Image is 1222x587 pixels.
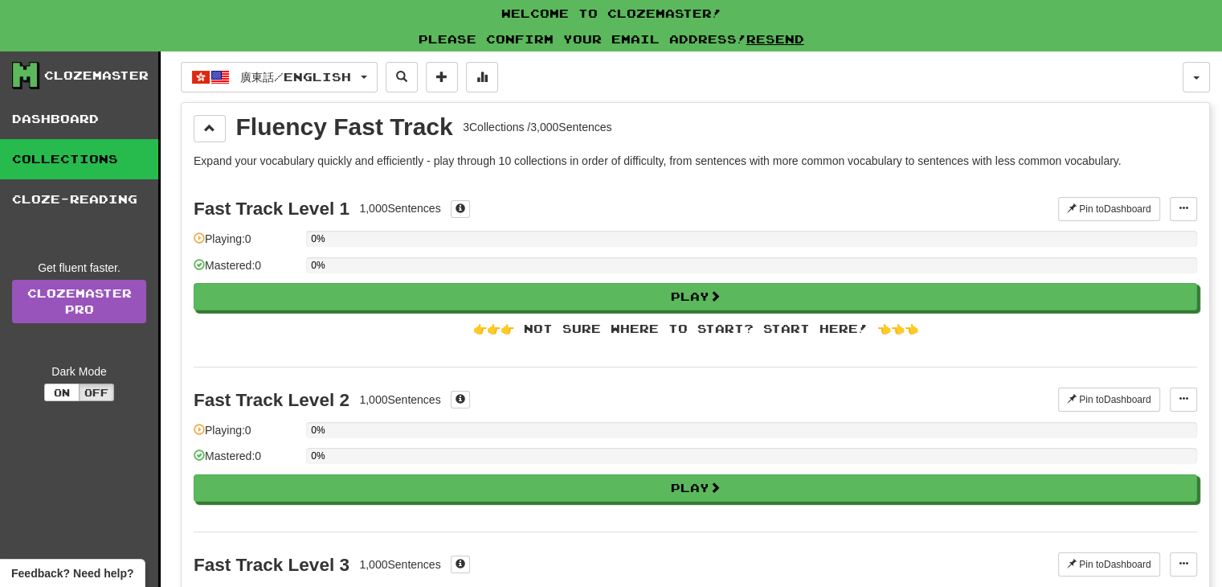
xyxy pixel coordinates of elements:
[194,257,298,284] div: Mastered: 0
[746,32,804,46] a: Resend
[194,390,349,410] div: Fast Track Level 2
[236,115,453,139] div: Fluency Fast Track
[11,565,133,581] span: Open feedback widget
[44,384,80,401] button: On
[359,556,440,573] div: 1,000 Sentences
[44,68,149,84] div: Clozemaster
[1058,388,1160,412] button: Pin toDashboard
[181,62,378,92] button: 廣東話/English
[194,231,298,257] div: Playing: 0
[194,321,1197,337] div: 👉👉👉 Not sure where to start? Start here! 👈👈👈
[386,62,418,92] button: Search sentences
[79,384,114,401] button: Off
[194,422,298,449] div: Playing: 0
[359,392,440,408] div: 1,000 Sentences
[359,200,440,216] div: 1,000 Sentences
[12,363,146,380] div: Dark Mode
[194,199,349,219] div: Fast Track Level 1
[194,555,349,575] div: Fast Track Level 3
[12,280,146,323] a: ClozemasterPro
[1058,197,1160,221] button: Pin toDashboard
[194,474,1197,502] button: Play
[1058,552,1160,577] button: Pin toDashboard
[466,62,498,92] button: More stats
[194,448,298,474] div: Mastered: 0
[194,153,1197,169] p: Expand your vocabulary quickly and efficiently - play through 10 collections in order of difficul...
[426,62,458,92] button: Add sentence to collection
[12,260,146,276] div: Get fluent faster.
[463,119,611,135] div: 3 Collections / 3,000 Sentences
[194,283,1197,310] button: Play
[240,70,351,84] span: 廣東話 / English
